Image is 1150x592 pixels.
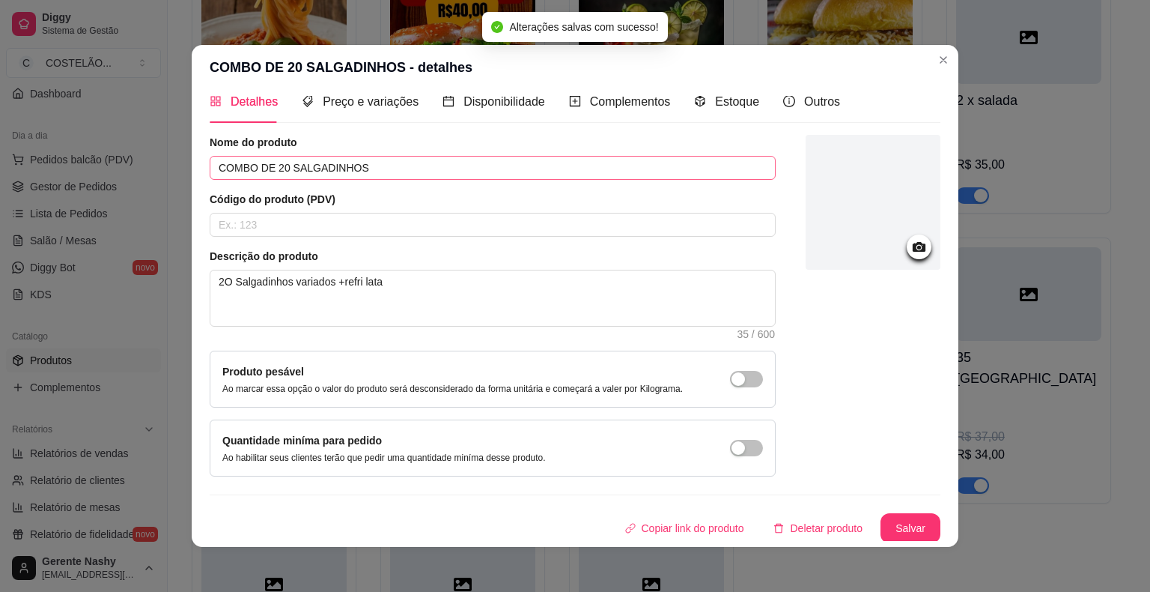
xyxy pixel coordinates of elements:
article: Descrição do produto [210,249,776,264]
span: delete [773,523,784,534]
label: Produto pesável [222,366,304,378]
span: Disponibilidade [463,95,545,108]
span: Outros [804,95,840,108]
button: Salvar [880,513,940,543]
span: Estoque [715,95,759,108]
span: tags [302,95,314,107]
label: Quantidade miníma para pedido [222,435,382,447]
button: deleteDeletar produto [761,513,874,543]
p: Ao marcar essa opção o valor do produto será desconsiderado da forma unitária e começará a valer ... [222,383,683,395]
textarea: 2O Salgadinhos variados +refri lata [210,271,775,326]
input: Ex.: 123 [210,213,776,237]
span: appstore [210,95,222,107]
span: Preço e variações [323,95,419,108]
header: COMBO DE 20 SALGADINHOS - detalhes [192,45,958,90]
button: Copiar link do produto [613,513,756,543]
span: Alterações salvas com sucesso! [509,21,658,33]
span: plus-square [569,95,581,107]
article: Código do produto (PDV) [210,192,776,207]
button: Close [931,48,955,72]
span: Detalhes [231,95,278,108]
span: Complementos [590,95,671,108]
article: Nome do produto [210,135,776,150]
span: check-circle [491,21,503,33]
input: Ex.: Hamburguer de costela [210,156,776,180]
p: Ao habilitar seus clientes terão que pedir uma quantidade miníma desse produto. [222,452,546,464]
span: code-sandbox [694,95,706,107]
span: calendar [442,95,454,107]
span: info-circle [783,95,795,107]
